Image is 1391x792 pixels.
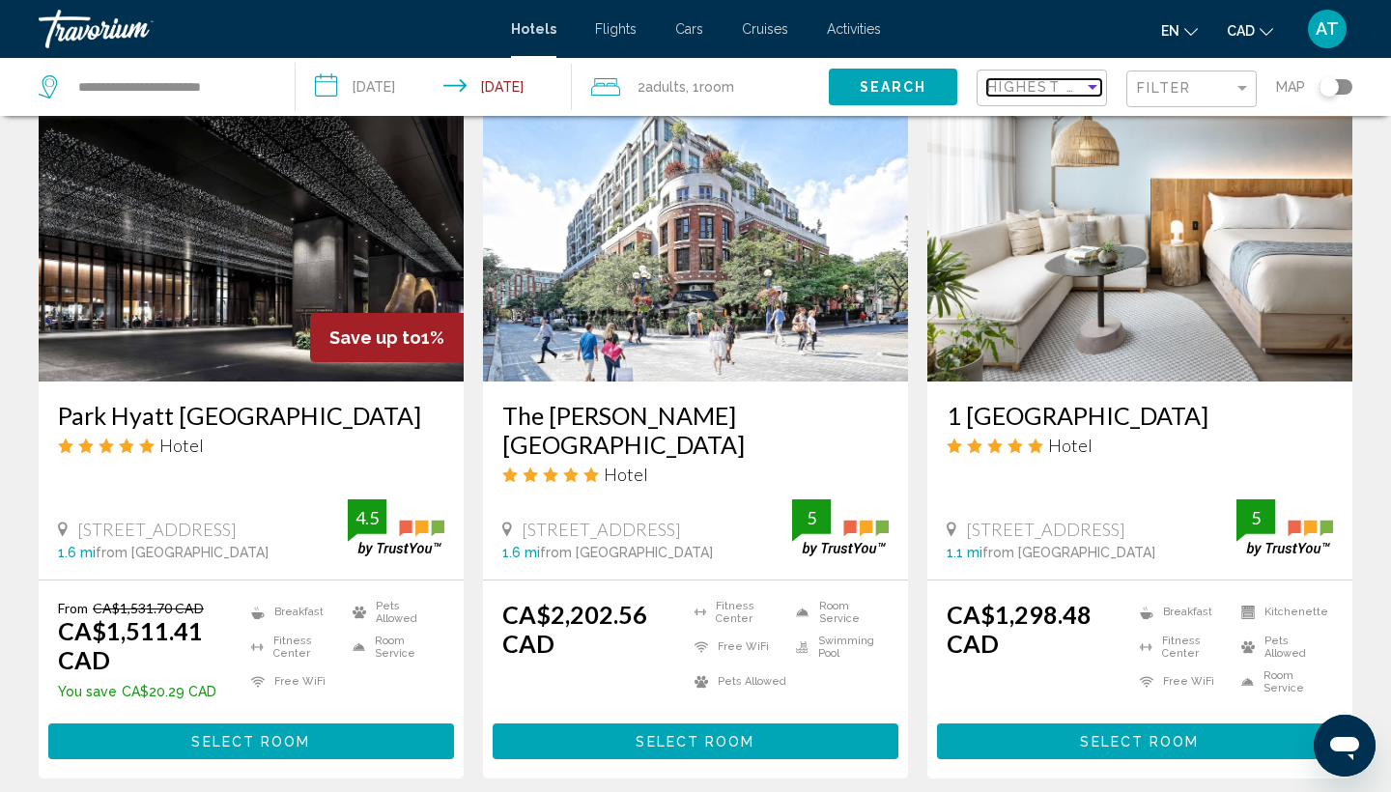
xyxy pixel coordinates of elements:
[343,635,444,660] li: Room Service
[58,600,88,616] span: From
[58,545,96,560] span: 1.6 mi
[1130,635,1232,660] li: Fitness Center
[1236,506,1275,529] div: 5
[1236,499,1333,556] img: trustyou-badge.svg
[1137,80,1192,96] span: Filter
[1232,600,1333,625] li: Kitchenette
[947,600,1092,658] ins: CA$1,298.48 CAD
[829,69,957,104] button: Search
[296,58,572,116] button: Check-in date: Oct 10, 2025 Check-out date: Oct 12, 2025
[58,435,444,456] div: 5 star Hotel
[348,506,386,529] div: 4.5
[604,464,648,485] span: Hotel
[93,600,204,616] del: CA$1,531.70 CAD
[502,600,647,658] ins: CA$2,202.56 CAD
[947,401,1333,430] a: 1 [GEOGRAPHIC_DATA]
[982,545,1155,560] span: from [GEOGRAPHIC_DATA]
[595,21,637,37] a: Flights
[1161,16,1198,44] button: Change language
[947,435,1333,456] div: 5 star Hotel
[39,72,464,382] img: Hotel image
[241,669,343,694] li: Free WiFi
[827,21,881,37] a: Activities
[786,635,889,660] li: Swimming Pool
[1227,23,1255,39] span: CAD
[159,435,204,456] span: Hotel
[502,464,889,485] div: 5 star Hotel
[343,600,444,625] li: Pets Allowed
[58,401,444,430] a: Park Hyatt [GEOGRAPHIC_DATA]
[1130,669,1232,694] li: Free WiFi
[58,616,203,674] ins: CA$1,511.41 CAD
[685,669,787,694] li: Pets Allowed
[58,684,117,699] span: You save
[329,327,421,348] span: Save up to
[502,545,540,560] span: 1.6 mi
[96,545,269,560] span: from [GEOGRAPHIC_DATA]
[675,21,703,37] a: Cars
[636,734,754,750] span: Select Room
[860,80,927,96] span: Search
[699,79,734,95] span: Room
[786,600,889,625] li: Room Service
[686,73,734,100] span: , 1
[685,635,787,660] li: Free WiFi
[685,600,787,625] li: Fitness Center
[792,506,831,529] div: 5
[241,600,343,625] li: Breakfast
[502,401,889,459] a: The [PERSON_NAME][GEOGRAPHIC_DATA]
[58,684,241,699] p: CA$20.29 CAD
[493,723,898,759] button: Select Room
[638,73,686,100] span: 2
[1305,78,1352,96] button: Toggle map
[937,723,1343,759] button: Select Room
[348,499,444,556] img: trustyou-badge.svg
[1232,635,1333,660] li: Pets Allowed
[77,519,237,540] span: [STREET_ADDRESS]
[540,545,713,560] span: from [GEOGRAPHIC_DATA]
[792,499,889,556] img: trustyou-badge.svg
[191,734,310,750] span: Select Room
[310,313,464,362] div: 1%
[522,519,681,540] span: [STREET_ADDRESS]
[927,72,1352,382] img: Hotel image
[1048,435,1093,456] span: Hotel
[48,723,454,759] button: Select Room
[1080,734,1199,750] span: Select Room
[1316,19,1339,39] span: AT
[947,545,982,560] span: 1.1 mi
[48,728,454,750] a: Select Room
[1276,73,1305,100] span: Map
[1161,23,1179,39] span: en
[987,79,1205,95] span: Highest Quality Rating
[1314,715,1376,777] iframe: Button to launch messaging window
[39,10,492,48] a: Travorium
[483,72,908,382] img: Hotel image
[511,21,556,37] a: Hotels
[645,79,686,95] span: Adults
[493,728,898,750] a: Select Room
[1302,9,1352,49] button: User Menu
[1232,669,1333,694] li: Room Service
[742,21,788,37] a: Cruises
[241,635,343,660] li: Fitness Center
[937,728,1343,750] a: Select Room
[1126,70,1257,109] button: Filter
[966,519,1125,540] span: [STREET_ADDRESS]
[987,80,1101,97] mat-select: Sort by
[1227,16,1273,44] button: Change currency
[1130,600,1232,625] li: Breakfast
[572,58,829,116] button: Travelers: 2 adults, 0 children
